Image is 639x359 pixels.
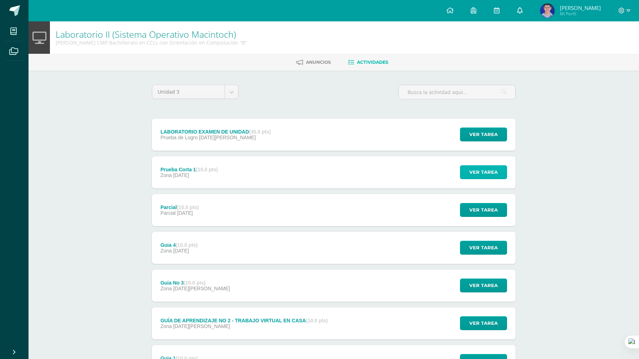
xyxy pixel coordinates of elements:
[348,57,388,68] a: Actividades
[469,128,498,141] span: Ver tarea
[176,242,198,248] strong: (10.0 pts)
[540,4,554,18] img: eac8305da70ec4796f38150793d9e04f.png
[160,135,198,140] span: Prueba de Logro
[469,203,498,217] span: Ver tarea
[560,11,601,17] span: Mi Perfil
[306,59,331,65] span: Anuncios
[173,248,189,254] span: [DATE]
[469,166,498,179] span: Ver tarea
[160,323,172,329] span: Zona
[173,286,230,291] span: [DATE][PERSON_NAME]
[158,85,219,99] span: Unidad 3
[357,59,388,65] span: Actividades
[160,172,172,178] span: Zona
[160,167,218,172] div: Prueba Corta 1
[469,317,498,330] span: Ver tarea
[177,204,199,210] strong: (10.0 pts)
[460,316,507,330] button: Ver tarea
[160,204,199,210] div: Parcial
[196,167,218,172] strong: (15.0 pts)
[469,241,498,254] span: Ver tarea
[460,203,507,217] button: Ver tarea
[173,172,189,178] span: [DATE]
[249,129,271,135] strong: (35.0 pts)
[296,57,331,68] a: Anuncios
[160,286,172,291] span: Zona
[160,210,176,216] span: Parcial
[56,29,247,39] h1: Laboratorio II (Sistema Operativo Macintoch)
[469,279,498,292] span: Ver tarea
[460,165,507,179] button: Ver tarea
[199,135,256,140] span: [DATE][PERSON_NAME]
[460,279,507,292] button: Ver tarea
[160,248,172,254] span: Zona
[399,85,515,99] input: Busca la actividad aquí...
[460,128,507,141] button: Ver tarea
[177,210,193,216] span: [DATE]
[460,241,507,255] button: Ver tarea
[184,280,205,286] strong: (10.0 pts)
[160,242,198,248] div: Guia 4
[160,129,271,135] div: LABORATORIO EXAMEN DE UNIDAD
[160,280,230,286] div: Guia No 3
[306,318,328,323] strong: (10.0 pts)
[56,28,236,40] a: Laboratorio II (Sistema Operativo Macintoch)
[152,85,238,99] a: Unidad 3
[160,318,328,323] div: GUÍA DE APRENDIZAJE NO 2 - TRABAJO VIRTUAL EN CASA
[560,4,601,11] span: [PERSON_NAME]
[56,39,247,46] div: Quinto Bachillerato CMP Bachillerato en CCLL con Orientación en Computación 'B'
[173,323,230,329] span: [DATE][PERSON_NAME]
